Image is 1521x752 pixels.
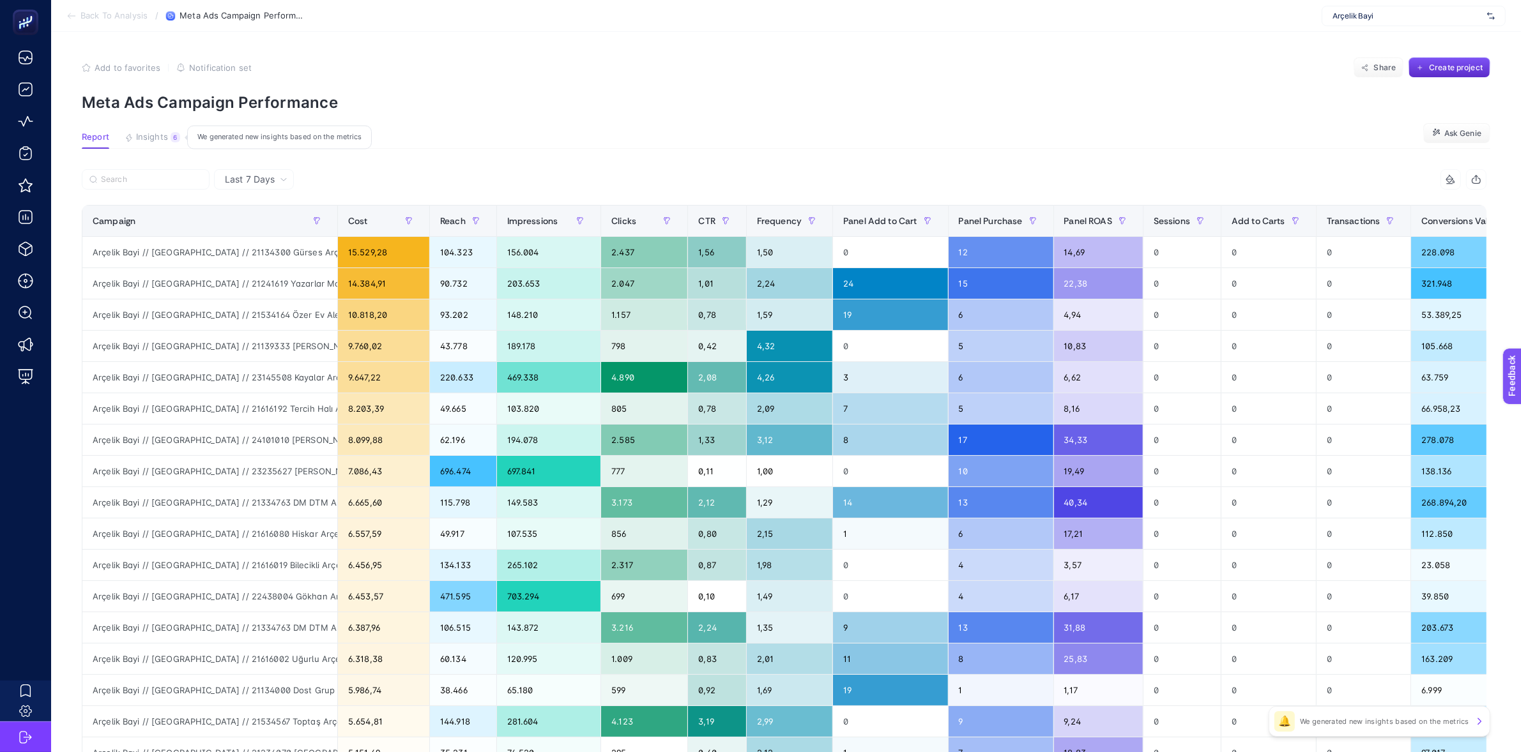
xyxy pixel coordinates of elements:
[82,93,1490,112] p: Meta Ads Campaign Performance
[833,456,947,486] div: 0
[497,456,600,486] div: 697.841
[1143,612,1221,643] div: 0
[833,550,947,580] div: 0
[1154,216,1190,226] span: Sessions
[1054,362,1143,393] div: 6,62
[430,581,496,612] div: 471.595
[1054,581,1143,612] div: 6,17
[430,612,496,643] div: 106.515
[949,299,1053,330] div: 6
[338,675,429,705] div: 5.986,74
[1317,487,1411,518] div: 0
[82,487,337,518] div: Arçelik Bayi // [GEOGRAPHIC_DATA] // 21334763 DM DTM Arçelik - [GEOGRAPHIC_DATA] - ID // [GEOGRAP...
[601,581,687,612] div: 699
[1327,216,1380,226] span: Transactions
[1054,237,1143,267] div: 14,69
[1221,331,1316,361] div: 0
[1232,216,1285,226] span: Add to Carts
[747,237,832,267] div: 1,50
[338,331,429,361] div: 9.760,02
[430,299,496,330] div: 93.202
[338,456,429,486] div: 7.086,43
[497,581,600,612] div: 703.294
[747,268,832,299] div: 2,24
[601,487,687,518] div: 3.173
[688,581,745,612] div: 0,10
[497,362,600,393] div: 469.338
[1317,362,1411,393] div: 0
[155,10,158,20] span: /
[688,331,745,361] div: 0,42
[338,550,429,580] div: 6.456,95
[949,581,1053,612] div: 4
[1054,331,1143,361] div: 10,83
[338,393,429,424] div: 8.203,39
[1221,299,1316,330] div: 0
[1221,550,1316,580] div: 0
[747,675,832,705] div: 1,69
[949,268,1053,299] div: 15
[747,518,832,549] div: 2,15
[1054,456,1143,486] div: 19,49
[82,643,337,674] div: Arçelik Bayi // [GEOGRAPHIC_DATA] // 21616002 Uğurlu Arçelik - ÇYK // [GEOGRAPHIC_DATA] - [GEOGRA...
[1317,268,1411,299] div: 0
[82,581,337,612] div: Arçelik Bayi // [GEOGRAPHIC_DATA] // 22438004 Gökhan Arçelik - ÇYK - [GEOGRAPHIC_DATA] Bölge - [G...
[82,518,337,549] div: Arçelik Bayi // [GEOGRAPHIC_DATA] // 21616080 Hiskar Arçelik - ÇYK // [GEOGRAPHIC_DATA] - [GEOGRA...
[1409,57,1490,78] button: Create project
[82,675,337,705] div: Arçelik Bayi // [GEOGRAPHIC_DATA] // 21134000 Dost Grup - Artı Ticaret Arçelik - ID // [GEOGRAPHI...
[95,63,160,73] span: Add to favorites
[949,487,1053,518] div: 13
[1317,456,1411,486] div: 0
[1423,123,1490,144] button: Ask Genie
[688,425,745,455] div: 1,33
[1374,63,1396,73] span: Share
[82,237,337,267] div: Arçelik Bayi // [GEOGRAPHIC_DATA] // 21134300 Gürses Arçelik - [GEOGRAPHIC_DATA] - ID - 2 - Video...
[949,425,1053,455] div: 17
[430,425,496,455] div: 62.196
[1317,581,1411,612] div: 0
[497,487,600,518] div: 149.583
[833,425,947,455] div: 8
[1064,216,1112,226] span: Panel ROAS
[1421,216,1498,226] span: Conversions Value
[949,393,1053,424] div: 5
[497,550,600,580] div: 265.102
[430,487,496,518] div: 115.798
[601,518,687,549] div: 856
[1143,268,1221,299] div: 0
[430,518,496,549] div: 49.917
[338,362,429,393] div: 9.647,22
[187,126,372,149] div: We generated new insights based on the metrics
[1221,268,1316,299] div: 0
[833,581,947,612] div: 0
[949,706,1053,737] div: 9
[1221,456,1316,486] div: 0
[1221,581,1316,612] div: 0
[497,518,600,549] div: 107.535
[338,237,429,267] div: 15.529,28
[497,268,600,299] div: 203.653
[688,362,745,393] div: 2,08
[601,299,687,330] div: 1.157
[430,331,496,361] div: 43.778
[430,362,496,393] div: 220.633
[601,362,687,393] div: 4.890
[747,393,832,424] div: 2,09
[601,268,687,299] div: 2.047
[497,706,600,737] div: 281.604
[833,612,947,643] div: 9
[338,518,429,549] div: 6.557,59
[1054,706,1143,737] div: 9,24
[747,487,832,518] div: 1,29
[833,675,947,705] div: 19
[1221,612,1316,643] div: 0
[430,456,496,486] div: 696.474
[440,216,466,226] span: Reach
[1317,612,1411,643] div: 0
[1054,299,1143,330] div: 4,94
[949,612,1053,643] div: 13
[101,175,202,184] input: Search
[136,132,168,142] span: Insights
[601,675,687,705] div: 599
[82,550,337,580] div: Arçelik Bayi // [GEOGRAPHIC_DATA] // 21616019 Bilecikli Arçelik - [GEOGRAPHIC_DATA] - ÇYK // [GEO...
